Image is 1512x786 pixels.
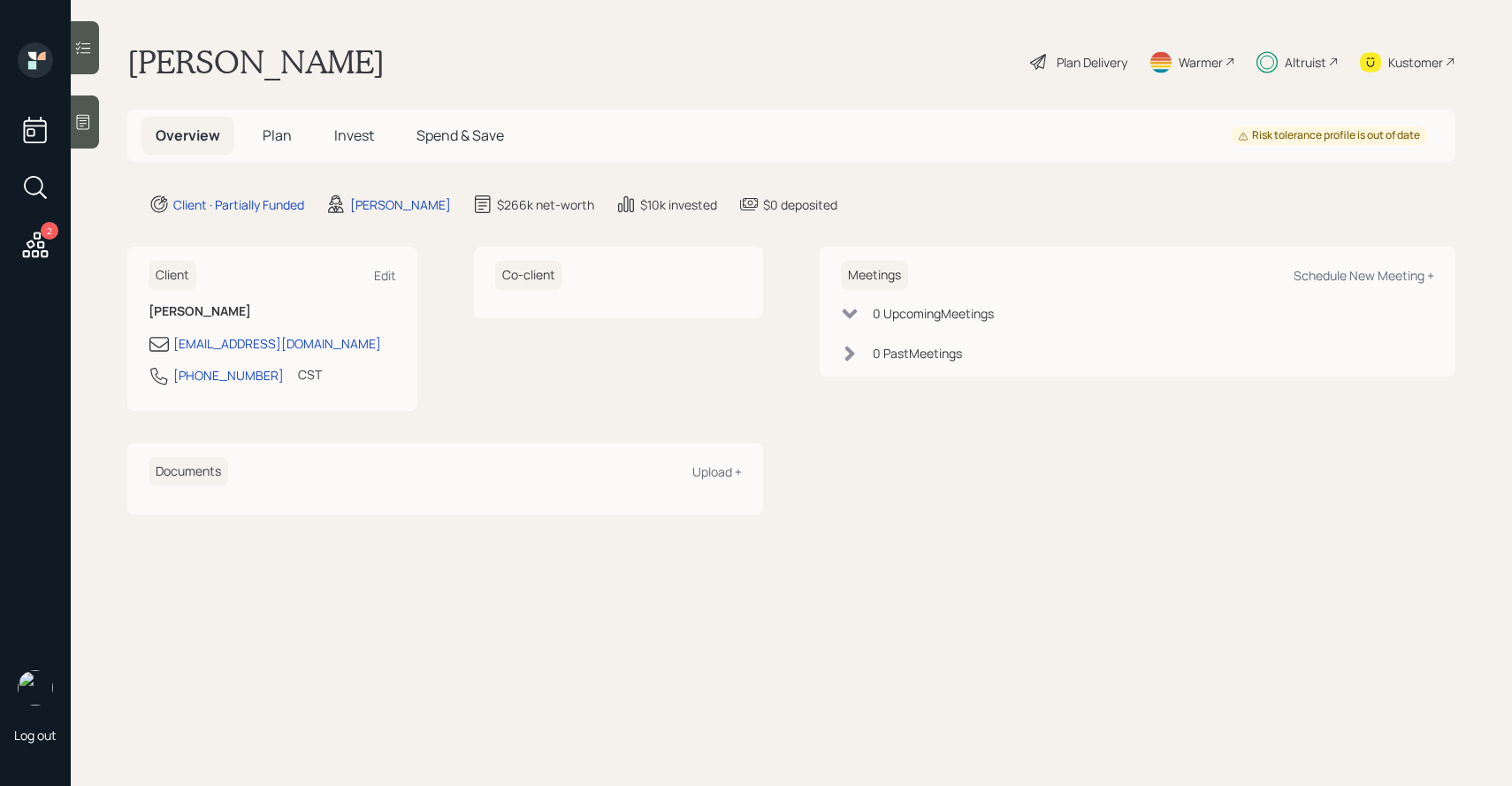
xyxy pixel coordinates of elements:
[763,195,837,214] div: $0 deposited
[873,344,962,362] div: 0 Past Meeting s
[263,126,292,145] span: Plan
[640,195,717,214] div: $10k invested
[173,195,304,214] div: Client · Partially Funded
[173,334,381,353] div: [EMAIL_ADDRESS][DOMAIN_NAME]
[1057,53,1127,72] div: Plan Delivery
[14,727,57,744] div: Log out
[350,195,451,214] div: [PERSON_NAME]
[692,463,742,480] div: Upload +
[149,261,196,290] h6: Client
[149,457,228,486] h6: Documents
[1238,128,1420,143] div: Risk tolerance profile is out of date
[1294,267,1434,284] div: Schedule New Meeting +
[149,304,396,319] h6: [PERSON_NAME]
[374,267,396,284] div: Edit
[1285,53,1326,72] div: Altruist
[127,42,385,81] h1: [PERSON_NAME]
[1388,53,1443,72] div: Kustomer
[156,126,220,145] span: Overview
[334,126,374,145] span: Invest
[497,195,594,214] div: $266k net-worth
[41,222,58,240] div: 2
[298,365,322,384] div: CST
[495,261,562,290] h6: Co-client
[18,670,53,706] img: sami-boghos-headshot.png
[173,366,284,385] div: [PHONE_NUMBER]
[841,261,908,290] h6: Meetings
[416,126,504,145] span: Spend & Save
[1179,53,1223,72] div: Warmer
[873,304,994,323] div: 0 Upcoming Meeting s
